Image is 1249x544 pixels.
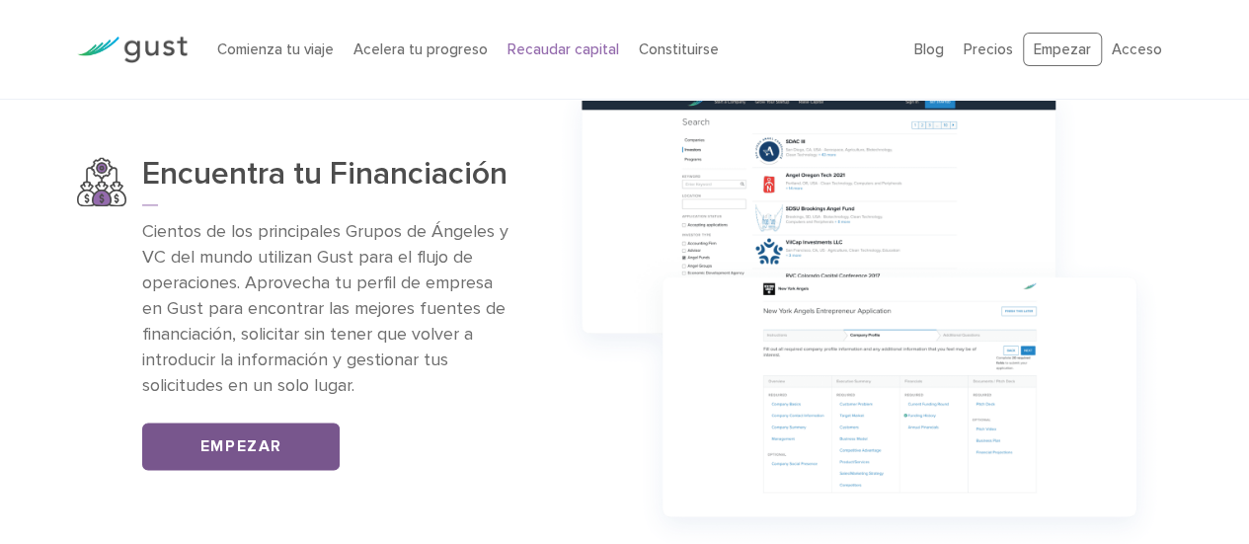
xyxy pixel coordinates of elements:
[1023,33,1102,67] a: Empezar
[1112,40,1162,58] a: Acceso
[353,40,488,58] a: Acelera tu progreso
[507,40,619,58] a: Recaudar capital
[964,40,1013,58] a: Precios
[77,37,188,63] img: Logotipo de Gust
[217,40,334,58] a: Comienza tu viaje
[1034,40,1091,58] font: Empezar
[142,423,340,470] a: Empezar
[200,436,282,456] font: Empezar
[77,157,126,206] img: Encuentra tu financiación
[142,155,507,193] font: Encuentra tu Financiación
[914,40,944,58] a: Blog
[142,221,508,395] font: Cientos de los principales Grupos de Ángeles y VC del mundo utilizan Gust para el flujo de operac...
[639,40,719,58] a: Constituirse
